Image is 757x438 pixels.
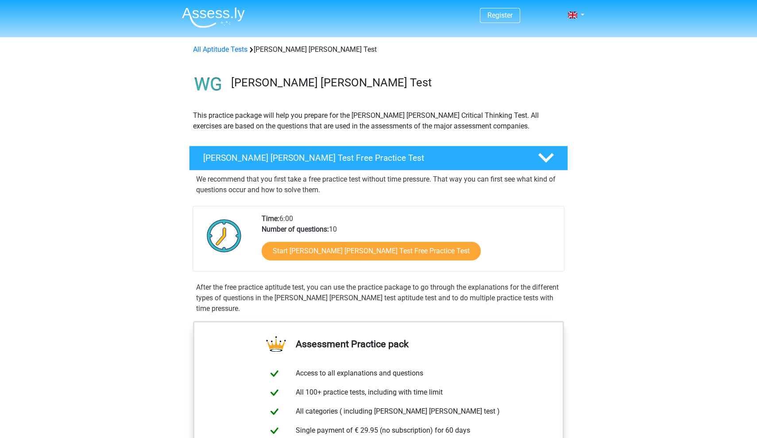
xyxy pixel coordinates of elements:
h4: [PERSON_NAME] [PERSON_NAME] Test Free Practice Test [203,153,524,163]
p: We recommend that you first take a free practice test without time pressure. That way you can fir... [196,174,561,195]
div: 6:00 10 [255,213,564,271]
img: Assessly [182,7,245,28]
b: Time: [262,214,279,223]
p: This practice package will help you prepare for the [PERSON_NAME] [PERSON_NAME] Critical Thinking... [193,110,564,132]
a: [PERSON_NAME] [PERSON_NAME] Test Free Practice Test [185,146,572,171]
b: Number of questions: [262,225,329,233]
a: Start [PERSON_NAME] [PERSON_NAME] Test Free Practice Test [262,242,481,260]
div: [PERSON_NAME] [PERSON_NAME] Test [189,44,568,55]
img: Clock [202,213,247,258]
h3: [PERSON_NAME] [PERSON_NAME] Test [231,76,561,89]
div: After the free practice aptitude test, you can use the practice package to go through the explana... [193,282,564,314]
a: Register [487,11,513,19]
img: watson glaser test [189,66,227,103]
a: All Aptitude Tests [193,45,247,54]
